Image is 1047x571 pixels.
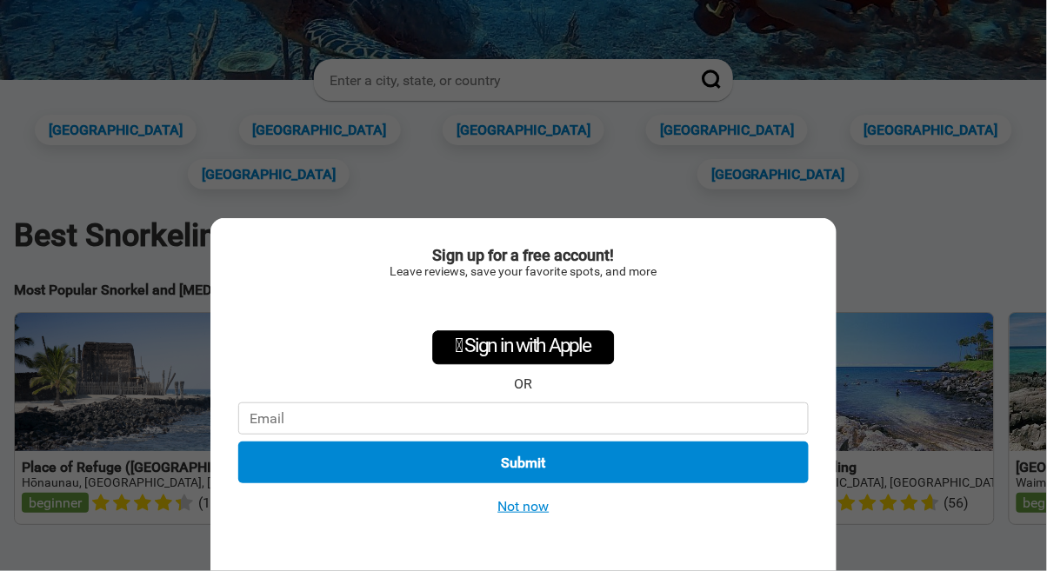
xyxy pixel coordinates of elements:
[238,264,809,278] div: Leave reviews, save your favorite spots, and more
[238,246,809,264] div: Sign up for a free account!
[238,442,809,483] button: Submit
[238,402,809,435] input: Email
[515,375,533,392] div: OR
[493,497,555,515] button: Not now
[432,330,615,365] div: Sign in with Apple
[436,287,612,325] iframe: Sign in with Google Button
